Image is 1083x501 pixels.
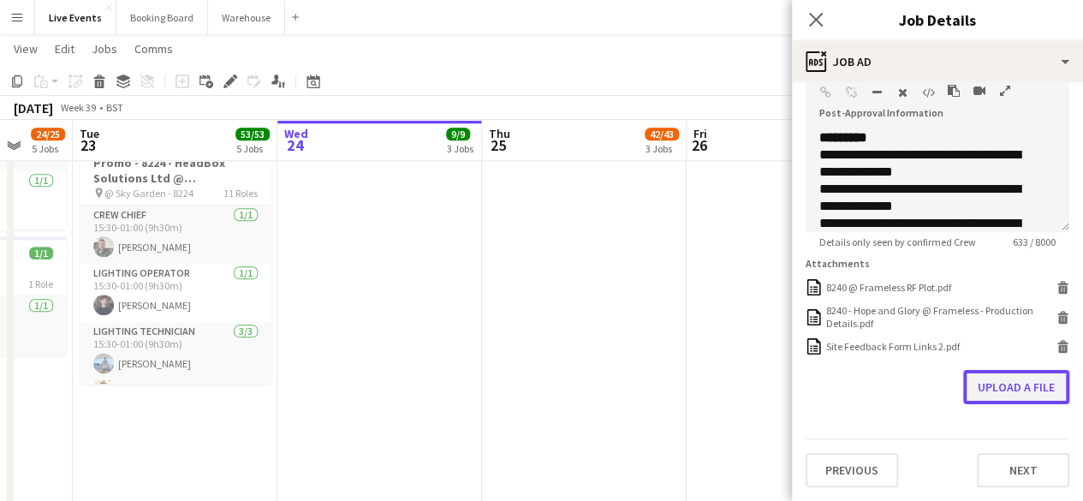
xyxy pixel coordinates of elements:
[134,41,173,57] span: Comms
[236,142,269,155] div: 5 Jobs
[14,41,38,57] span: View
[806,236,990,248] span: Details only seen by confirmed Crew
[486,135,510,155] span: 25
[80,322,271,430] app-card-role: Lighting Technician3/315:30-01:00 (9h30m)[PERSON_NAME][PERSON_NAME]
[235,128,270,140] span: 53/53
[80,155,271,186] h3: Promo - 8224 - HeadBox Solutions Ltd @ [GEOGRAPHIC_DATA]
[948,84,960,98] button: Paste as plain text
[646,142,678,155] div: 3 Jobs
[871,86,883,99] button: Horizontal Line
[14,99,53,116] div: [DATE]
[806,453,898,487] button: Previous
[489,126,510,141] span: Thu
[80,130,271,384] app-job-card: 15:30-01:00 (9h30m) (Wed)17/17Promo - 8224 - HeadBox Solutions Ltd @ [GEOGRAPHIC_DATA] @ Sky Gard...
[48,38,81,60] a: Edit
[80,264,271,322] app-card-role: Lighting Operator1/115:30-01:00 (9h30m)[PERSON_NAME]
[32,142,64,155] div: 5 Jobs
[77,135,99,155] span: 23
[282,135,308,155] span: 24
[35,1,116,34] button: Live Events
[57,101,99,114] span: Week 39
[691,135,707,155] span: 26
[806,257,870,270] label: Attachments
[7,38,45,60] a: View
[999,84,1011,98] button: Fullscreen
[792,41,1083,82] div: Job Ad
[92,41,117,57] span: Jobs
[104,187,193,200] span: @ Sky Garden - 8224
[447,142,473,155] div: 3 Jobs
[826,304,1052,330] div: 8240 - Hope and Glory @ Frameless - Production Details.pdf
[106,101,123,114] div: BST
[999,236,1069,248] span: 633 / 8000
[80,126,99,141] span: Tue
[973,84,985,98] button: Insert video
[792,9,1083,31] h3: Job Details
[31,128,65,140] span: 24/25
[29,247,53,259] span: 1/1
[28,277,53,290] span: 1 Role
[284,126,308,141] span: Wed
[85,38,124,60] a: Jobs
[446,128,470,140] span: 9/9
[208,1,285,34] button: Warehouse
[977,453,1069,487] button: Next
[645,128,679,140] span: 42/43
[223,187,258,200] span: 11 Roles
[826,340,960,353] div: Site Feedback Form Links 2.pdf
[826,281,951,294] div: 8240 @ Frameless RF Plot.pdf
[922,86,934,99] button: HTML Code
[80,206,271,264] app-card-role: Crew Chief1/115:30-01:00 (9h30m)[PERSON_NAME]
[693,126,707,141] span: Fri
[896,86,908,99] button: Clear Formatting
[116,1,208,34] button: Booking Board
[55,41,74,57] span: Edit
[128,38,180,60] a: Comms
[963,370,1069,404] button: Upload a file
